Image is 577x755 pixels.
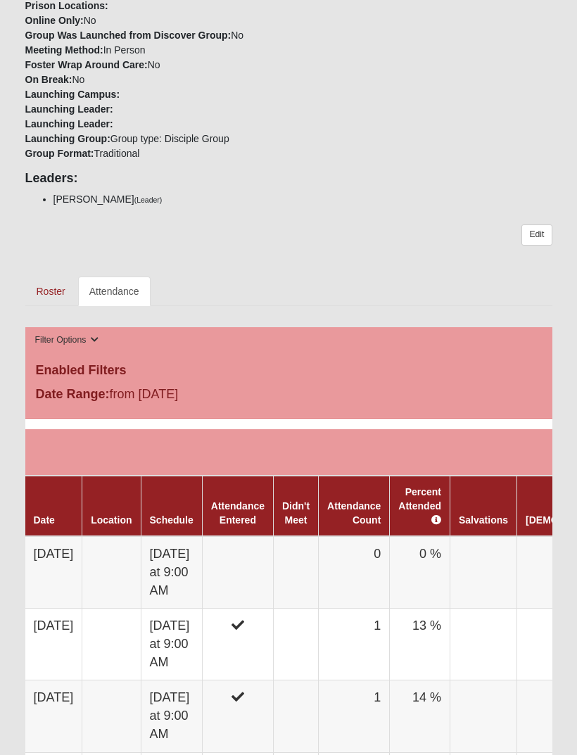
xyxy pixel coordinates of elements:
[390,609,450,680] td: 13 %
[25,103,113,115] strong: Launching Leader:
[319,680,390,752] td: 1
[25,277,77,306] a: Roster
[25,609,82,680] td: [DATE]
[78,277,151,306] a: Attendance
[91,514,132,526] a: Location
[25,89,120,100] strong: Launching Campus:
[319,609,390,680] td: 1
[25,74,72,85] strong: On Break:
[25,680,82,752] td: [DATE]
[25,59,148,70] strong: Foster Wrap Around Care:
[25,536,82,609] td: [DATE]
[25,385,552,407] div: from [DATE]
[398,486,441,526] a: Percent Attended
[31,333,103,348] button: Filter Options
[141,536,202,609] td: [DATE] at 9:00 AM
[34,514,55,526] a: Date
[25,15,84,26] strong: Online Only:
[25,133,110,144] strong: Launching Group:
[53,192,552,207] li: [PERSON_NAME]
[25,148,94,159] strong: Group Format:
[319,536,390,609] td: 0
[211,500,265,526] a: Attendance Entered
[25,44,103,56] strong: Meeting Method:
[134,196,163,204] small: (Leader)
[36,363,542,379] h4: Enabled Filters
[36,385,110,404] label: Date Range:
[25,171,552,186] h4: Leaders:
[521,224,552,245] a: Edit
[150,514,194,526] a: Schedule
[141,680,202,752] td: [DATE] at 9:00 AM
[25,118,113,129] strong: Launching Leader:
[390,536,450,609] td: 0 %
[25,30,232,41] strong: Group Was Launched from Discover Group:
[282,500,310,526] a: Didn't Meet
[327,500,381,526] a: Attendance Count
[450,476,517,536] th: Salvations
[141,609,202,680] td: [DATE] at 9:00 AM
[390,680,450,752] td: 14 %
